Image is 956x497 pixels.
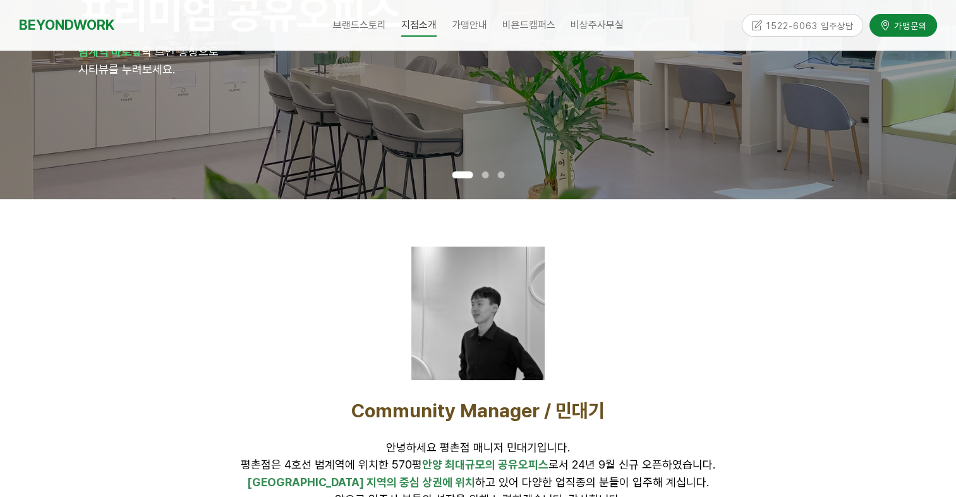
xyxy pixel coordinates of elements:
[394,9,444,41] a: 지점소개
[422,458,548,471] span: 안양 최대규모의 공유오피스
[495,9,563,41] a: 비욘드캠퍼스
[247,476,475,489] span: [GEOGRAPHIC_DATA] 지역의 중심 상권에 위치
[19,13,114,37] a: BEYONDWORK
[241,441,715,471] span: 안녕하세요 평촌점 매니저 민대기입니다. 평촌점은 4호선 범계역에 위치한 570평 로서 24년 9월 신규 오픈하였습니다.
[351,399,605,422] span: Community Manager / 민대기
[869,14,937,36] a: 가맹문의
[890,19,927,32] span: 가맹문의
[571,19,624,31] span: 비상주사무실
[502,19,555,31] span: 비욘드캠퍼스
[142,45,219,58] span: 탁 트인 통창으로
[444,9,495,41] a: 가맹안내
[333,19,386,31] span: 브랜드스토리
[401,15,437,37] span: 지점소개
[78,45,142,58] strong: 범계역 바로앞
[325,9,394,41] a: 브랜드스토리
[78,63,175,76] span: 시티뷰를 누려보세요.
[247,476,709,489] span: 하고 있어 다양한 업직종의 분들이 입주해 계십니다.
[563,9,631,41] a: 비상주사무실
[452,19,487,31] span: 가맹안내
